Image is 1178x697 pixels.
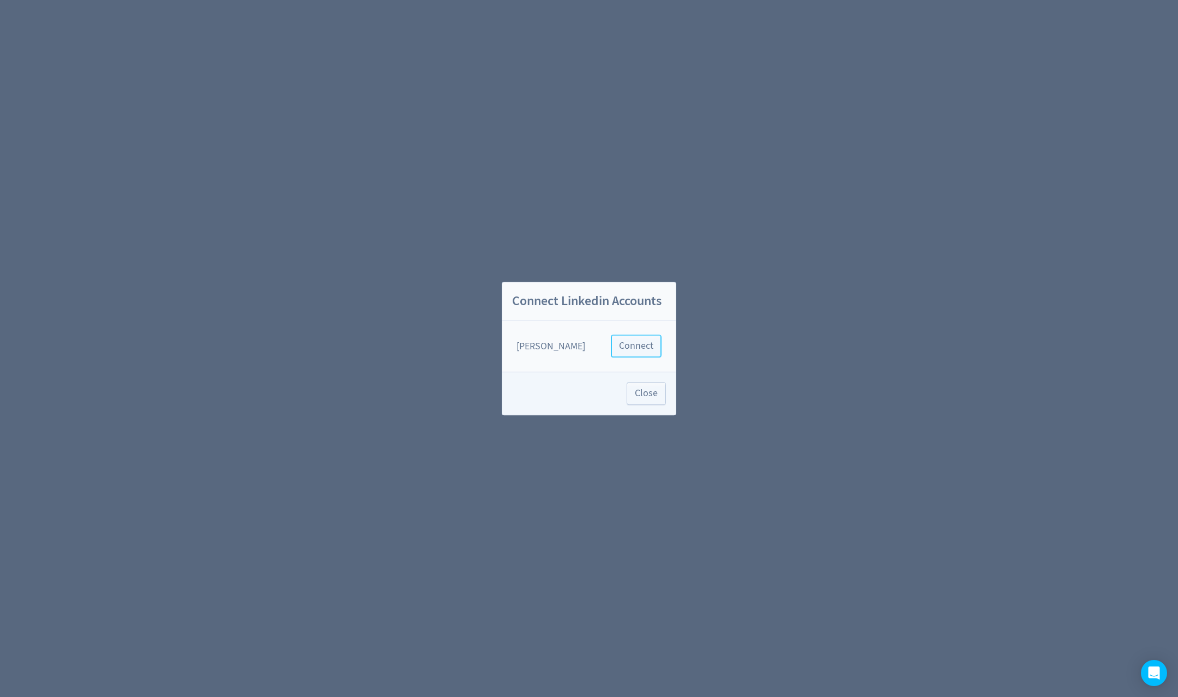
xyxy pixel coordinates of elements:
span: Connect [619,341,653,351]
button: Close [627,382,666,405]
div: Open Intercom Messenger [1141,660,1167,686]
div: [PERSON_NAME] [516,340,585,353]
button: Connect [611,335,662,357]
span: Close [635,389,658,398]
h2: Connect Linkedin Accounts [502,282,676,321]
